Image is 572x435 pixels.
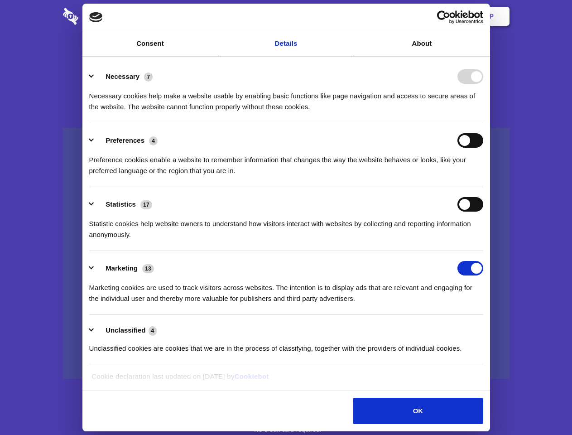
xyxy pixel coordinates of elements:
span: 7 [144,72,153,82]
a: Pricing [266,2,305,30]
div: Marketing cookies are used to track visitors across websites. The intention is to display ads tha... [89,275,483,304]
div: Cookie declaration last updated on [DATE] by [85,371,487,389]
button: Unclassified (4) [89,325,163,336]
div: Unclassified cookies are cookies that we are in the process of classifying, together with the pro... [89,336,483,354]
label: Preferences [106,136,144,144]
h4: Auto-redaction of sensitive data, encrypted data sharing and self-destructing private chats. Shar... [63,82,510,112]
label: Necessary [106,72,139,80]
a: Wistia video thumbnail [63,128,510,379]
img: logo [89,12,103,22]
a: Contact [367,2,409,30]
h1: Eliminate Slack Data Loss. [63,41,510,73]
div: Statistic cookies help website owners to understand how visitors interact with websites by collec... [89,212,483,240]
label: Statistics [106,200,136,208]
label: Marketing [106,264,138,272]
span: 4 [149,136,158,145]
div: Preference cookies enable a website to remember information that changes the way the website beha... [89,148,483,176]
a: Consent [82,31,218,56]
a: Usercentrics Cookiebot - opens in a new window [404,10,483,24]
span: 4 [149,326,157,335]
iframe: Drift Widget Chat Controller [527,390,561,424]
button: Preferences (4) [89,133,163,148]
div: Necessary cookies help make a website usable by enabling basic functions like page navigation and... [89,84,483,112]
button: Marketing (13) [89,261,160,275]
span: 17 [140,200,152,209]
button: Necessary (7) [89,69,159,84]
a: Details [218,31,354,56]
span: 13 [142,264,154,273]
a: About [354,31,490,56]
img: logo-wordmark-white-trans-d4663122ce5f474addd5e946df7df03e33cb6a1c49d2221995e7729f52c070b2.svg [63,8,140,25]
a: Login [411,2,450,30]
a: Cookiebot [235,372,269,380]
button: Statistics (17) [89,197,158,212]
button: OK [353,398,483,424]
